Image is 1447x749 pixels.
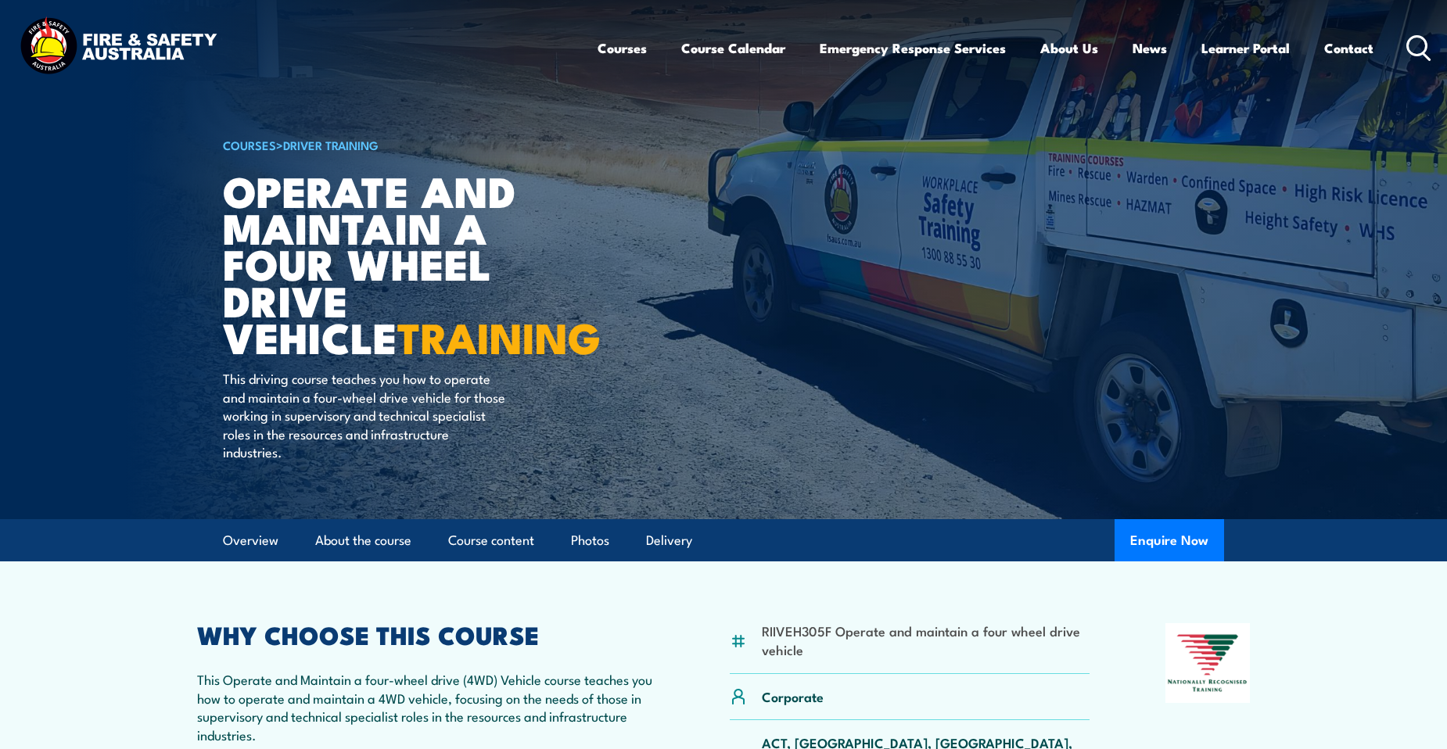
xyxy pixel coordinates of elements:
a: Contact [1324,27,1373,69]
a: Courses [598,27,647,69]
p: Corporate [762,687,824,705]
a: Delivery [646,520,692,561]
img: Nationally Recognised Training logo. [1165,623,1250,703]
a: About the course [315,520,411,561]
a: Driver Training [283,136,379,153]
a: About Us [1040,27,1098,69]
h1: Operate and Maintain a Four Wheel Drive Vehicle [223,172,609,355]
p: This Operate and Maintain a four-wheel drive (4WD) Vehicle course teaches you how to operate and ... [197,670,654,744]
h2: WHY CHOOSE THIS COURSE [197,623,654,645]
h6: > [223,135,609,154]
a: COURSES [223,136,276,153]
a: Learner Portal [1201,27,1290,69]
a: News [1133,27,1167,69]
p: This driving course teaches you how to operate and maintain a four-wheel drive vehicle for those ... [223,369,508,461]
a: Course Calendar [681,27,785,69]
a: Overview [223,520,278,561]
li: RIIVEH305F Operate and maintain a four wheel drive vehicle [762,622,1090,658]
strong: TRAINING [397,303,601,368]
a: Course content [448,520,534,561]
button: Enquire Now [1115,519,1224,561]
a: Emergency Response Services [820,27,1006,69]
a: Photos [571,520,609,561]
